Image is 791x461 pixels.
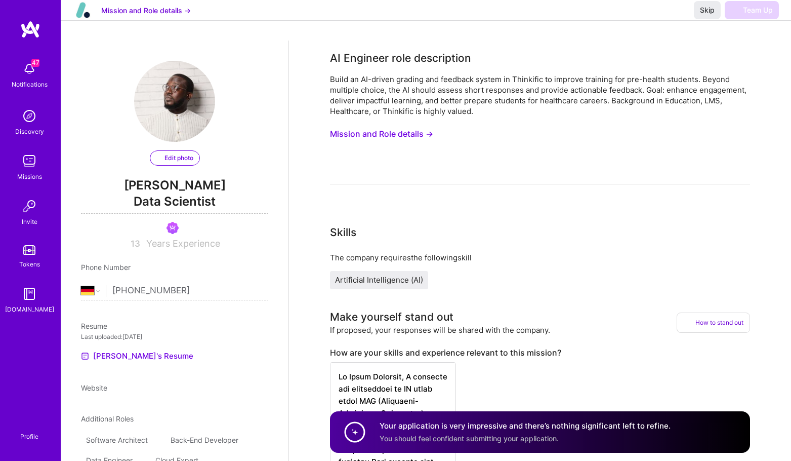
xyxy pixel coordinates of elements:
[330,225,356,240] div: Skills
[81,322,107,330] span: Resume
[28,16,50,24] div: v 4.0.25
[31,59,39,67] span: 47
[330,74,750,117] div: Build an AI-driven grading and feedback system in Thinkific to improve training for pre-health st...
[81,352,89,360] img: Resume
[19,151,39,171] img: teamwork
[15,126,44,137] div: Discovery
[12,79,48,90] div: Notifications
[5,304,54,315] div: [DOMAIN_NAME]
[335,275,423,285] span: Artificial Intelligence (AI)
[330,51,471,66] div: AI Engineer role description
[380,434,559,443] span: You should feel confident submitting your application.
[19,59,39,79] img: bell
[16,26,24,34] img: website_grey.svg
[19,196,39,216] img: Invite
[17,171,42,182] div: Missions
[146,238,220,249] span: Years Experience
[380,420,671,431] h4: Your application is very impressive and there’s nothing significant left to refine.
[81,178,268,193] span: [PERSON_NAME]
[101,5,191,16] button: Mission and Role details →
[330,252,750,263] div: The company requires the following skill
[243,438,247,442] i: icon Close
[150,150,200,166] button: Edit photo
[20,20,40,39] img: logo
[261,350,268,357] i: icon Close
[152,438,156,442] i: icon Close
[166,222,179,234] img: Been on Mission
[99,59,107,67] img: tab_keywords_by_traffic_grey.svg
[81,432,161,448] div: Software Architect
[16,16,24,24] img: logo_orange.svg
[156,153,193,163] span: Edit photo
[22,216,37,227] div: Invite
[165,432,252,448] div: Back-End Developer
[81,193,268,214] span: Data Scientist
[26,26,111,34] div: Domain: [DOMAIN_NAME]
[156,155,162,161] i: icon PencilPurple
[694,1,721,19] button: Skip
[330,325,550,335] div: If proposed, your responses will be shared with the company.
[677,313,750,333] div: How to stand out
[81,350,193,362] a: [PERSON_NAME]'s Resume
[134,61,215,142] img: User Avatar
[19,284,39,304] img: guide book
[81,331,268,342] div: Last uploaded: [DATE]
[19,106,39,126] img: discovery
[81,414,134,423] span: Additional Roles
[110,60,175,66] div: Keywords nach Traffic
[19,259,40,270] div: Tokens
[683,320,689,326] i: icon BookOpen
[23,245,35,255] img: tokens
[700,5,715,15] span: Skip
[52,60,74,66] div: Domain
[81,263,131,272] span: Phone Number
[41,59,49,67] img: tab_domain_overview_orange.svg
[330,310,453,325] div: Make yourself stand out
[130,238,142,250] input: XX
[81,383,107,392] span: Website
[330,348,750,358] label: How are your skills and experience relevant to this mission?
[330,125,433,143] button: Mission and Role details →
[20,431,38,441] div: Profile
[17,420,42,441] a: Profile
[112,276,268,305] input: +1 (000) 000-0000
